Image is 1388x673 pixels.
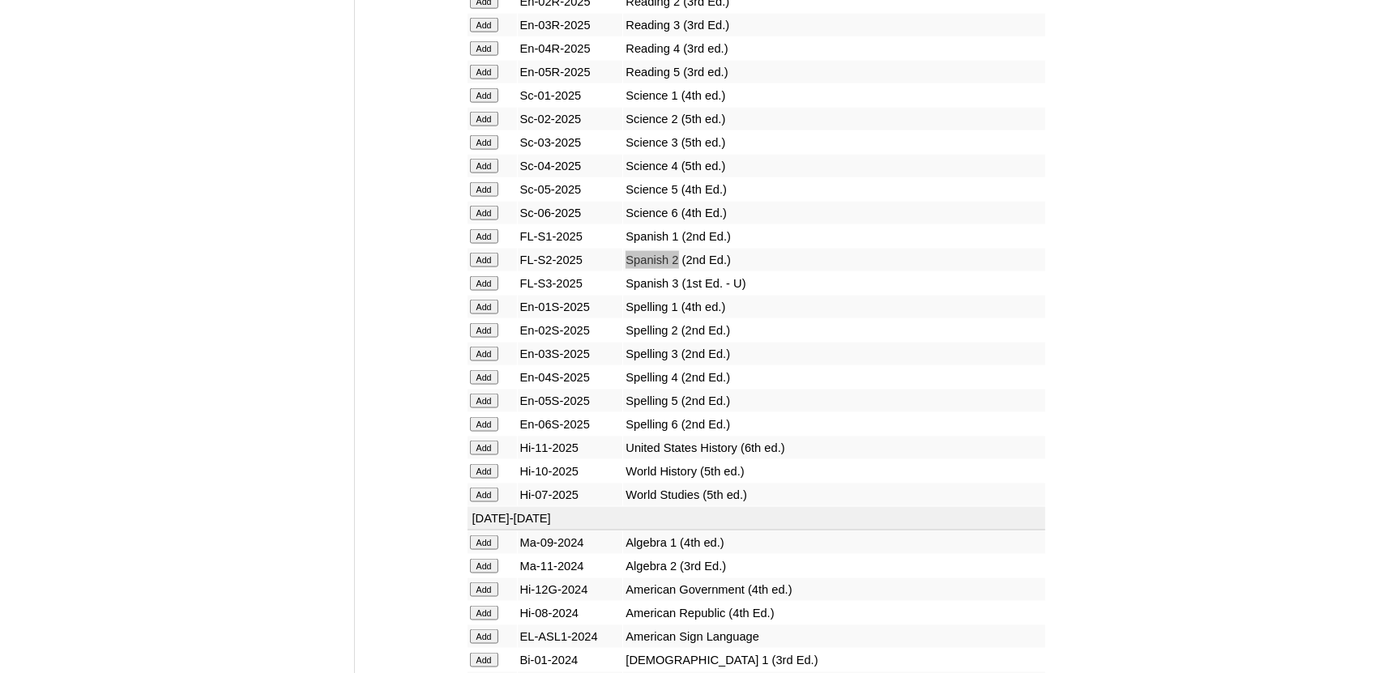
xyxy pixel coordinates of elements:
[470,300,498,314] input: Add
[470,135,498,150] input: Add
[518,483,623,506] td: Hi-07-2025
[470,182,498,197] input: Add
[470,394,498,408] input: Add
[470,347,498,361] input: Add
[623,437,1044,459] td: United States History (6th ed.)
[518,14,623,36] td: En-03R-2025
[518,649,623,671] td: Bi-01-2024
[470,323,498,338] input: Add
[470,370,498,385] input: Add
[623,155,1044,177] td: Science 4 (5th ed.)
[518,178,623,201] td: Sc-05-2025
[470,112,498,126] input: Add
[470,606,498,620] input: Add
[470,206,498,220] input: Add
[518,555,623,577] td: Ma-11-2024
[470,159,498,173] input: Add
[518,272,623,295] td: FL-S3-2025
[470,441,498,455] input: Add
[518,366,623,389] td: En-04S-2025
[518,413,623,436] td: En-06S-2025
[623,61,1044,83] td: Reading 5 (3rd ed.)
[518,296,623,318] td: En-01S-2025
[623,202,1044,224] td: Science 6 (4th Ed.)
[470,488,498,502] input: Add
[623,249,1044,271] td: Spanish 2 (2nd Ed.)
[623,460,1044,483] td: World History (5th ed.)
[518,625,623,648] td: EL-ASL1-2024
[518,249,623,271] td: FL-S2-2025
[518,319,623,342] td: En-02S-2025
[623,649,1044,671] td: [DEMOGRAPHIC_DATA] 1 (3rd Ed.)
[518,531,623,554] td: Ma-09-2024
[518,84,623,107] td: Sc-01-2025
[470,629,498,644] input: Add
[518,343,623,365] td: En-03S-2025
[518,460,623,483] td: Hi-10-2025
[623,108,1044,130] td: Science 2 (5th ed.)
[518,225,623,248] td: FL-S1-2025
[623,14,1044,36] td: Reading 3 (3rd Ed.)
[623,625,1044,648] td: American Sign Language
[623,413,1044,436] td: Spelling 6 (2nd Ed.)
[623,131,1044,154] td: Science 3 (5th ed.)
[468,507,1045,531] td: [DATE]-[DATE]
[623,37,1044,60] td: Reading 4 (3rd ed.)
[470,253,498,267] input: Add
[470,535,498,550] input: Add
[518,602,623,624] td: Hi-08-2024
[470,582,498,597] input: Add
[623,225,1044,248] td: Spanish 1 (2nd Ed.)
[623,531,1044,554] td: Algebra 1 (4th ed.)
[518,155,623,177] td: Sc-04-2025
[518,61,623,83] td: En-05R-2025
[518,578,623,601] td: Hi-12G-2024
[623,319,1044,342] td: Spelling 2 (2nd Ed.)
[470,417,498,432] input: Add
[470,464,498,479] input: Add
[623,84,1044,107] td: Science 1 (4th ed.)
[518,390,623,412] td: En-05S-2025
[623,555,1044,577] td: Algebra 2 (3rd Ed.)
[470,88,498,103] input: Add
[623,343,1044,365] td: Spelling 3 (2nd Ed.)
[518,108,623,130] td: Sc-02-2025
[470,559,498,573] input: Add
[623,296,1044,318] td: Spelling 1 (4th ed.)
[470,276,498,291] input: Add
[623,390,1044,412] td: Spelling 5 (2nd Ed.)
[623,272,1044,295] td: Spanish 3 (1st Ed. - U)
[470,229,498,244] input: Add
[470,18,498,32] input: Add
[623,602,1044,624] td: American Republic (4th Ed.)
[623,483,1044,506] td: World Studies (5th ed.)
[470,65,498,79] input: Add
[518,202,623,224] td: Sc-06-2025
[518,37,623,60] td: En-04R-2025
[623,178,1044,201] td: Science 5 (4th Ed.)
[518,437,623,459] td: Hi-11-2025
[470,653,498,667] input: Add
[518,131,623,154] td: Sc-03-2025
[470,41,498,56] input: Add
[623,578,1044,601] td: American Government (4th ed.)
[623,366,1044,389] td: Spelling 4 (2nd Ed.)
